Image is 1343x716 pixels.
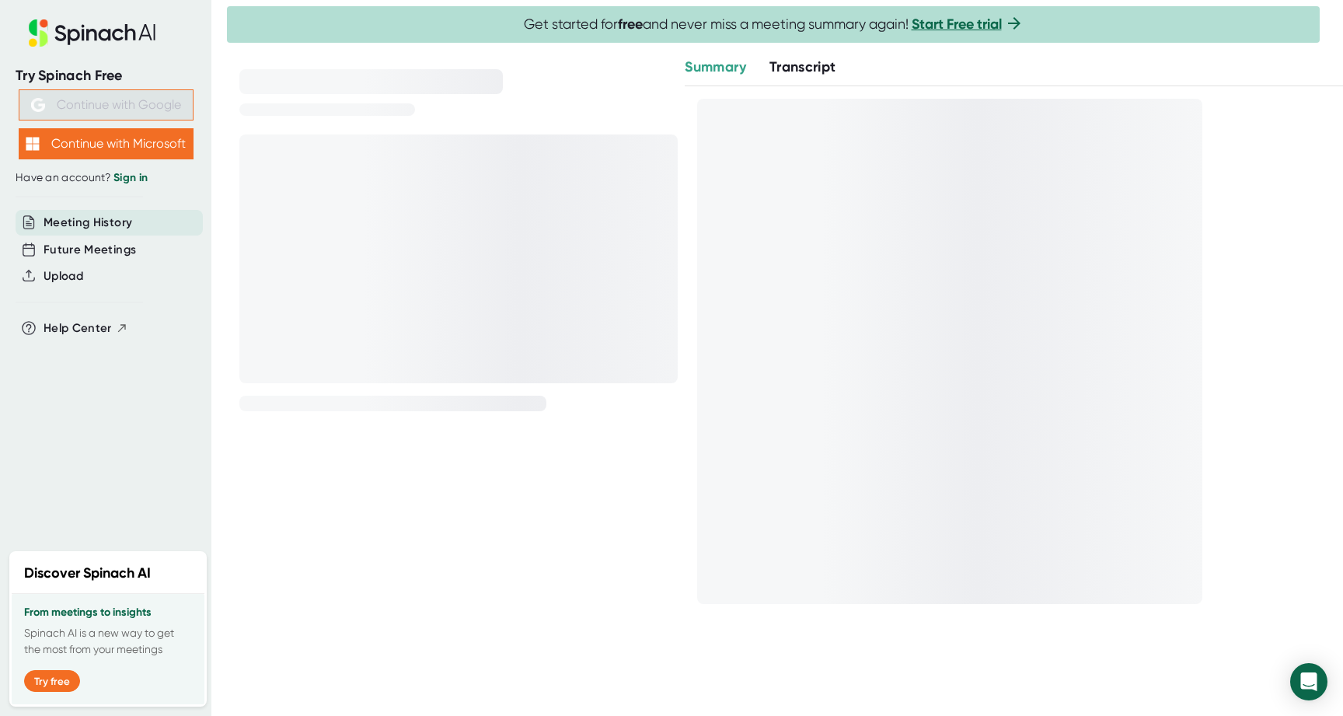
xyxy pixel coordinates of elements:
div: Have an account? [16,171,196,185]
a: Start Free trial [912,16,1002,33]
button: Summary [685,57,745,78]
span: Help Center [44,320,112,337]
span: Get started for and never miss a meeting summary again! [524,16,1024,33]
button: Continue with Microsoft [19,128,194,159]
span: Transcript [769,58,836,75]
b: free [618,16,643,33]
div: Try Spinach Free [16,67,196,85]
button: Upload [44,267,83,285]
span: Summary [685,58,745,75]
div: Open Intercom Messenger [1290,663,1327,700]
button: Meeting History [44,214,132,232]
button: Try free [24,670,80,692]
button: Transcript [769,57,836,78]
button: Help Center [44,320,128,337]
button: Continue with Google [19,89,194,120]
button: Future Meetings [44,241,136,259]
p: Spinach AI is a new way to get the most from your meetings [24,625,192,658]
a: Sign in [113,171,148,184]
h2: Discover Spinach AI [24,563,151,584]
h3: From meetings to insights [24,606,192,619]
img: Aehbyd4JwY73AAAAAElFTkSuQmCC [31,98,45,112]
